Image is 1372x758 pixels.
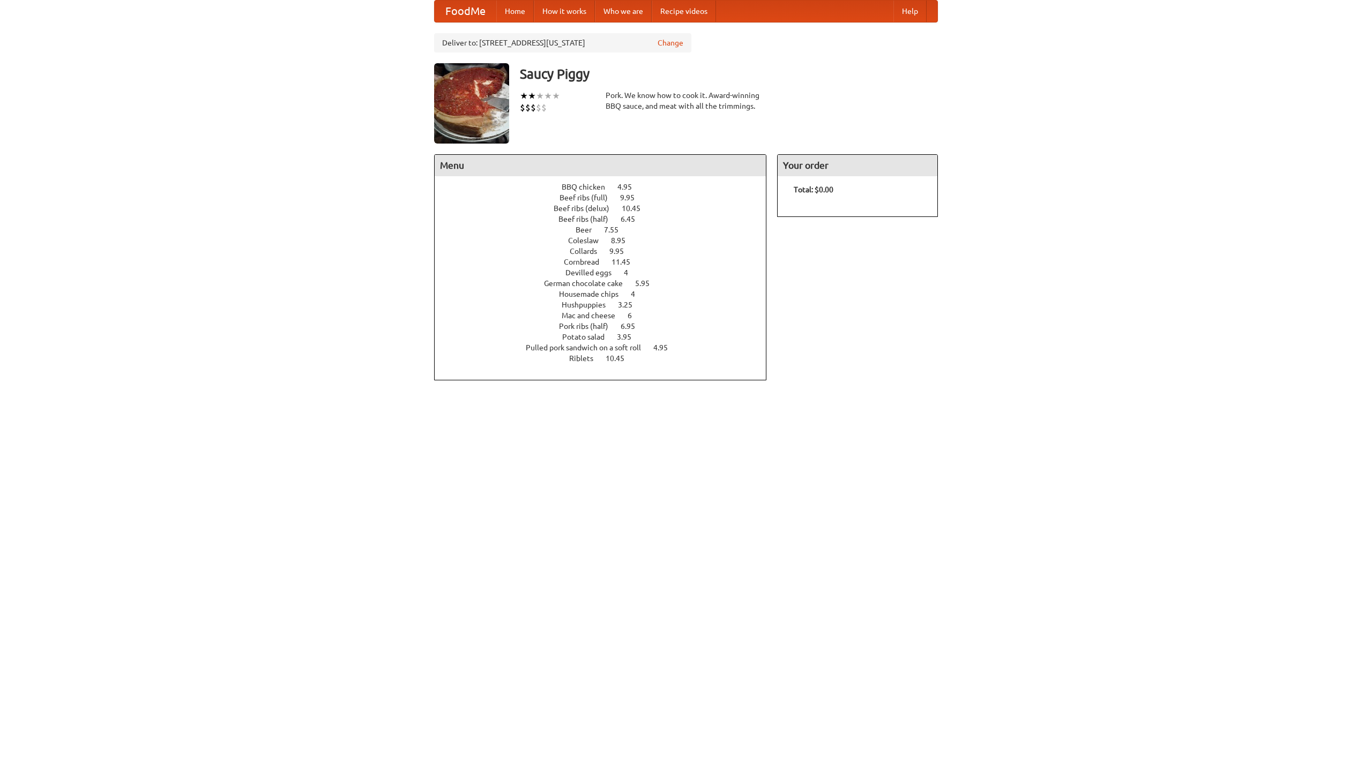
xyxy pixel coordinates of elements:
span: German chocolate cake [544,279,633,288]
span: Beef ribs (full) [560,193,618,202]
a: Change [658,37,683,48]
span: Potato salad [562,333,615,341]
span: Pork ribs (half) [559,322,619,331]
li: ★ [536,90,544,102]
img: angular.jpg [434,63,509,144]
a: Beef ribs (full) 9.95 [560,193,654,202]
span: 7.55 [604,226,629,234]
a: Coleslaw 8.95 [568,236,645,245]
li: $ [541,102,547,114]
li: ★ [544,90,552,102]
a: FoodMe [435,1,496,22]
a: Potato salad 3.95 [562,333,651,341]
li: ★ [520,90,528,102]
a: Pulled pork sandwich on a soft roll 4.95 [526,343,688,352]
a: Housemade chips 4 [559,290,655,298]
b: Total: $0.00 [794,185,833,194]
span: Cornbread [564,258,610,266]
span: Beef ribs (delux) [554,204,620,213]
span: 5.95 [635,279,660,288]
span: BBQ chicken [562,183,616,191]
li: $ [520,102,525,114]
span: 4.95 [653,343,678,352]
h4: Your order [778,155,937,176]
span: Devilled eggs [565,268,622,277]
span: Beef ribs (half) [558,215,619,223]
span: 4 [624,268,639,277]
a: Cornbread 11.45 [564,258,650,266]
span: Mac and cheese [562,311,626,320]
a: Help [893,1,927,22]
span: Pulled pork sandwich on a soft roll [526,343,652,352]
div: Pork. We know how to cook it. Award-winning BBQ sauce, and meat with all the trimmings. [606,90,766,111]
a: Devilled eggs 4 [565,268,648,277]
li: $ [531,102,536,114]
div: Deliver to: [STREET_ADDRESS][US_STATE] [434,33,691,52]
a: Riblets 10.45 [569,354,644,363]
a: Beer 7.55 [576,226,638,234]
span: 11.45 [612,258,641,266]
span: 10.45 [606,354,635,363]
span: Hushpuppies [562,301,616,309]
a: Mac and cheese 6 [562,311,652,320]
span: 6.45 [621,215,646,223]
a: Hushpuppies 3.25 [562,301,652,309]
span: 3.25 [618,301,643,309]
a: How it works [534,1,595,22]
h4: Menu [435,155,766,176]
span: 10.45 [622,204,651,213]
span: 9.95 [609,247,635,256]
a: Beef ribs (half) 6.45 [558,215,655,223]
li: ★ [528,90,536,102]
span: Beer [576,226,602,234]
span: 6 [628,311,643,320]
span: 4 [631,290,646,298]
a: Recipe videos [652,1,716,22]
a: Home [496,1,534,22]
span: Collards [570,247,608,256]
a: Pork ribs (half) 6.95 [559,322,655,331]
span: 3.95 [617,333,642,341]
span: Riblets [569,354,604,363]
span: Coleslaw [568,236,609,245]
a: Beef ribs (delux) 10.45 [554,204,660,213]
a: German chocolate cake 5.95 [544,279,669,288]
a: BBQ chicken 4.95 [562,183,652,191]
span: Housemade chips [559,290,629,298]
span: 9.95 [620,193,645,202]
span: 4.95 [617,183,643,191]
span: 8.95 [611,236,636,245]
a: Collards 9.95 [570,247,644,256]
a: Who we are [595,1,652,22]
h3: Saucy Piggy [520,63,938,85]
li: ★ [552,90,560,102]
span: 6.95 [621,322,646,331]
li: $ [536,102,541,114]
li: $ [525,102,531,114]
